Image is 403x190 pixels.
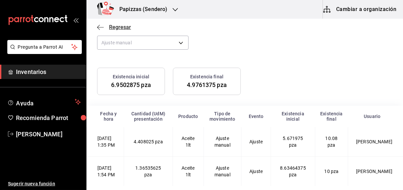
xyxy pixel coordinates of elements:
[97,24,131,30] button: Regresar
[73,17,78,23] button: open_drawer_menu
[16,67,81,76] span: Inventarios
[326,136,338,148] span: 10.08 pza
[283,136,303,148] span: 5.671975 pza
[7,40,82,54] button: Pregunta a Parrot AI
[87,127,124,157] td: [DATE] 1:35 PM
[348,157,403,186] td: [PERSON_NAME]
[97,111,120,122] div: Fecha y hora
[187,81,227,88] span: 4.9761375 pza
[97,36,189,50] div: Ajuste manual
[319,111,344,122] div: Existencia final
[128,111,169,122] div: Cantidad (UdM) presentación
[173,157,203,186] td: Aceite 1lt
[212,165,233,178] div: Ajuste manual
[245,114,267,119] div: Evento
[16,98,72,106] span: Ayuda
[173,127,203,157] td: Aceite 1lt
[280,165,306,177] span: 8.63464375 pza
[275,111,311,122] div: Existencia inicial
[134,139,163,144] span: 4.408025 pza
[16,130,81,139] span: [PERSON_NAME]
[212,135,233,148] div: Ajuste manual
[177,114,200,119] div: Producto
[190,73,223,80] h3: Existencia final
[324,169,338,174] span: 10 pza
[109,24,131,30] span: Regresar
[16,113,81,122] span: Recomienda Parrot
[135,165,161,177] span: 1.36535625 pza
[5,48,82,55] a: Pregunta a Parrot AI
[111,81,151,88] span: 6.9502875 pza
[241,157,271,186] td: Ajuste
[114,5,167,13] h3: Papizzas (Sendero)
[348,127,403,157] td: [PERSON_NAME]
[352,114,392,119] div: Usuario
[113,73,149,80] h3: Existencia inicial
[241,127,271,157] td: Ajuste
[18,44,71,51] span: Pregunta a Parrot AI
[207,111,237,122] div: Tipo de movimiento
[8,180,81,187] span: Sugerir nueva función
[87,157,124,186] td: [DATE] 1:54 PM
